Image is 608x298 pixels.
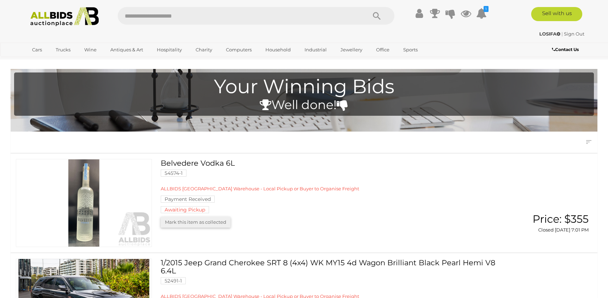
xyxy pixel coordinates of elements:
[505,213,590,233] a: Price: $355 Closed [DATE] 7:01 PM
[561,31,563,37] span: |
[166,159,494,213] a: Belvedere Vodka 6L 54574-1 ALLBIDS [GEOGRAPHIC_DATA] Warehouse - Local Pickup or Buyer to Organis...
[80,44,101,56] a: Wine
[152,44,186,56] a: Hospitality
[484,6,489,12] i: 1
[300,44,331,56] a: Industrial
[533,213,589,226] span: Price: $355
[221,44,256,56] a: Computers
[552,47,579,52] b: Contact Us
[27,56,87,67] a: [GEOGRAPHIC_DATA]
[336,44,367,56] a: Jewellery
[51,44,75,56] a: Trucks
[27,44,47,56] a: Cars
[18,76,590,97] h1: Your Winning Bids
[161,217,231,228] button: Mark this item as collected
[359,7,394,25] button: Search
[18,98,590,112] h4: Well done!
[26,7,103,26] img: Allbids.com.au
[399,44,422,56] a: Sports
[191,44,217,56] a: Charity
[371,44,394,56] a: Office
[564,31,584,37] a: Sign Out
[552,46,581,53] a: Contact Us
[539,31,560,37] strong: LOSIFA
[531,7,582,21] a: Sell with us
[476,7,487,20] a: 1
[261,44,295,56] a: Household
[106,44,148,56] a: Antiques & Art
[539,31,561,37] a: LOSIFA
